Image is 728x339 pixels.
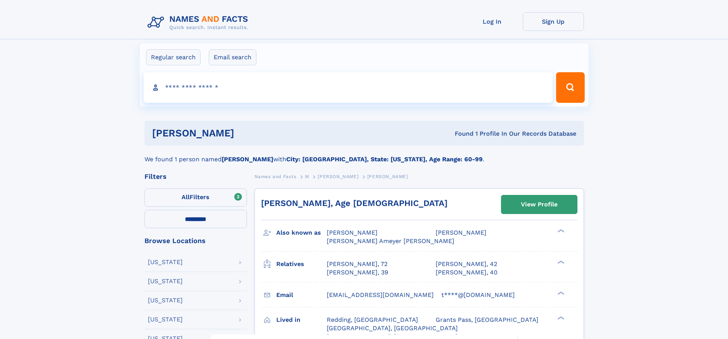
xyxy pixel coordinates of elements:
label: Filters [144,188,247,207]
div: Found 1 Profile In Our Records Database [344,130,576,138]
button: Search Button [556,72,584,103]
div: [US_STATE] [148,259,183,265]
a: [PERSON_NAME] [318,172,358,181]
img: Logo Names and Facts [144,12,255,33]
label: Regular search [146,49,201,65]
a: M [305,172,309,181]
div: ❯ [556,229,565,234]
span: M [305,174,309,179]
a: Log In [462,12,523,31]
div: Filters [144,173,247,180]
span: Grants Pass, [GEOGRAPHIC_DATA] [436,316,538,323]
div: [US_STATE] [148,297,183,303]
h3: Lived in [276,313,327,326]
span: [PERSON_NAME] [327,229,378,236]
span: [PERSON_NAME] [318,174,358,179]
h3: Relatives [276,258,327,271]
a: View Profile [501,195,577,214]
span: [GEOGRAPHIC_DATA], [GEOGRAPHIC_DATA] [327,324,458,332]
a: [PERSON_NAME], 40 [436,268,498,277]
span: [EMAIL_ADDRESS][DOMAIN_NAME] [327,291,434,298]
label: Email search [209,49,256,65]
a: [PERSON_NAME], 39 [327,268,388,277]
a: Sign Up [523,12,584,31]
b: City: [GEOGRAPHIC_DATA], State: [US_STATE], Age Range: 60-99 [286,156,483,163]
b: [PERSON_NAME] [222,156,273,163]
span: [PERSON_NAME] Ameyer [PERSON_NAME] [327,237,454,245]
h3: Email [276,289,327,302]
div: ❯ [556,290,565,295]
a: [PERSON_NAME], 42 [436,260,497,268]
div: [US_STATE] [148,316,183,323]
div: ❯ [556,260,565,264]
a: [PERSON_NAME], 72 [327,260,388,268]
span: [PERSON_NAME] [367,174,408,179]
span: Redding, [GEOGRAPHIC_DATA] [327,316,418,323]
a: [PERSON_NAME], Age [DEMOGRAPHIC_DATA] [261,198,448,208]
a: Names and Facts [255,172,297,181]
h3: Also known as [276,226,327,239]
div: ❯ [556,315,565,320]
span: All [182,193,190,201]
h1: [PERSON_NAME] [152,128,345,138]
div: Browse Locations [144,237,247,244]
span: [PERSON_NAME] [436,229,486,236]
input: search input [144,72,553,103]
div: View Profile [521,196,558,213]
div: We found 1 person named with . [144,146,584,164]
div: [US_STATE] [148,278,183,284]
